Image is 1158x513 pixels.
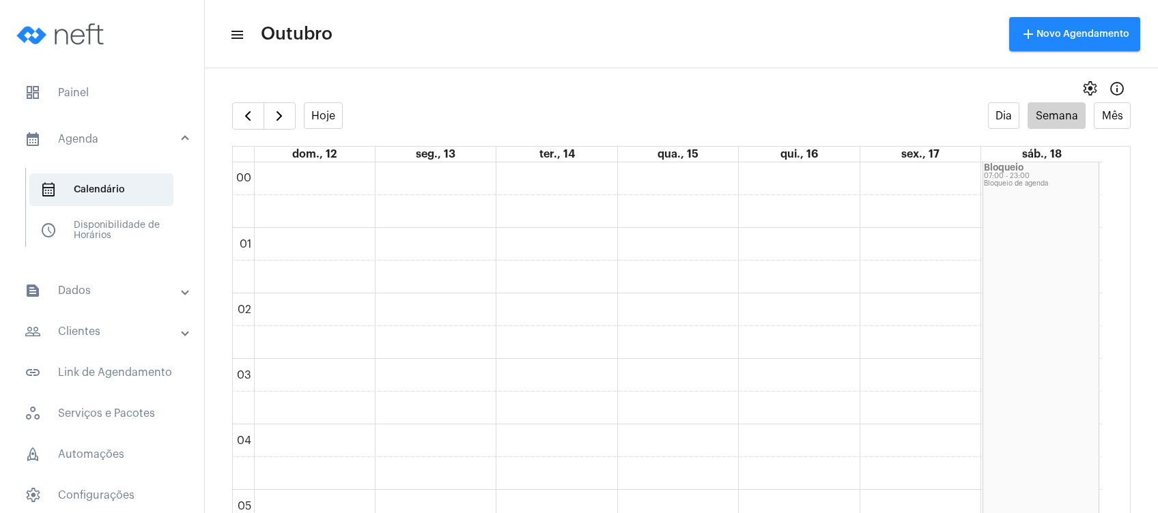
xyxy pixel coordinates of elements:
[1020,26,1036,42] mat-icon: add
[14,76,190,109] span: Painel
[25,323,41,340] mat-icon: sidenav icon
[264,102,296,130] button: Próximo Semana
[235,500,254,512] div: 05
[289,147,339,162] a: 12 de outubro de 2025
[25,446,41,463] span: sidenav icon
[304,102,343,129] button: Hoje
[25,323,182,340] mat-panel-title: Clientes
[29,214,173,247] span: Disponibilidade de Horários
[40,222,57,239] span: sidenav icon
[25,405,41,422] span: sidenav icon
[25,131,182,147] mat-panel-title: Agenda
[899,147,942,162] a: 17 de outubro de 2025
[237,238,254,250] div: 01
[25,487,41,503] span: sidenav icon
[14,438,190,471] span: Automações
[11,7,113,61] img: logo-neft-novo-2.png
[1020,29,1129,39] span: Novo Agendamento
[25,282,182,299] mat-panel-title: Dados
[1103,75,1131,102] button: Info
[234,435,254,447] div: 04
[25,364,41,381] mat-icon: sidenav icon
[229,27,243,43] mat-icon: sidenav icon
[1028,102,1086,129] button: Semana
[1109,80,1125,97] mat-icon: Info
[40,181,57,198] span: sidenav icon
[984,163,1023,172] strong: Bloqueio
[984,180,1098,188] div: Bloqueio de agenda
[234,369,254,381] div: 03
[8,315,204,348] mat-expansion-panel-header: sidenav iconClientes
[655,147,701,162] a: 15 de outubro de 2025
[413,147,458,162] a: 13 de outubro de 2025
[14,479,190,512] span: Configurações
[8,117,204,161] mat-expansion-panel-header: sidenav iconAgenda
[1082,80,1098,97] span: settings
[235,304,254,316] div: 02
[8,274,204,307] mat-expansion-panel-header: sidenav iconDados
[25,85,41,101] span: sidenav icon
[1094,102,1131,129] button: Mês
[537,147,578,162] a: 14 de outubro de 2025
[234,172,254,184] div: 00
[14,397,190,430] span: Serviços e Pacotes
[261,23,333,45] span: Outubro
[1076,75,1103,102] button: settings
[778,147,821,162] a: 16 de outubro de 2025
[1009,17,1140,51] button: Novo Agendamento
[25,282,41,299] mat-icon: sidenav icon
[25,131,41,147] mat-icon: sidenav icon
[232,102,264,130] button: Semana Anterior
[1019,147,1064,162] a: 18 de outubro de 2025
[14,356,190,389] span: Link de Agendamento
[8,161,204,266] div: sidenav iconAgenda
[988,102,1020,129] button: Dia
[29,173,173,206] span: Calendário
[984,173,1098,180] div: 07:00 - 23:00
